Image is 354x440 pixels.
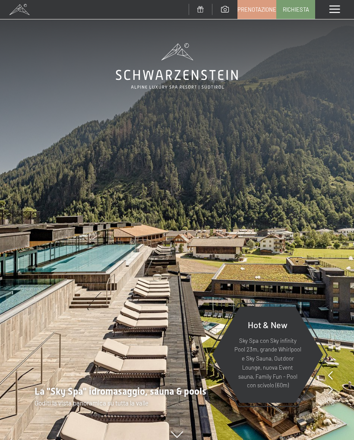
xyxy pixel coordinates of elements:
a: Richiesta [277,0,315,19]
span: La "Sky Spa" idromasaggio, sauna & pools [35,386,206,397]
span: / [329,398,331,408]
p: Sky Spa con Sky infinity Pool 23m, grande Whirlpool e Sky Sauna, Outdoor Lounge, nuova Event saun... [233,336,302,390]
span: Goditi la vista panoramica su tutta la valle [35,399,149,407]
a: Prenotazione [238,0,276,19]
a: Hot & New Sky Spa con Sky infinity Pool 23m, grande Whirlpool e Sky Sauna, Outdoor Lounge, nuova ... [212,306,324,403]
span: Prenotazione [237,6,276,13]
span: 1 [326,398,329,408]
span: Hot & New [248,320,288,330]
span: Richiesta [283,6,309,13]
span: 8 [331,398,335,408]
